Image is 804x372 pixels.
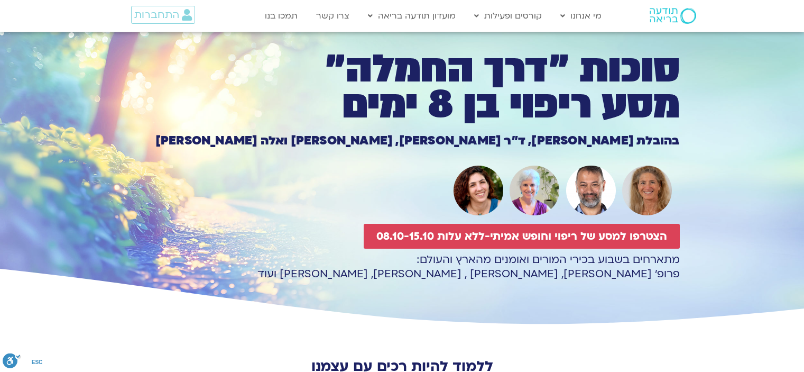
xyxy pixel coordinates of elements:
h1: סוכות ״דרך החמלה״ מסע ריפוי בן 8 ימים [125,51,680,123]
span: הצטרפו למסע של ריפוי וחופש אמיתי-ללא עלות 08.10-15.10 [376,230,667,242]
a: קורסים ופעילות [469,6,547,26]
a: תמכו בנו [260,6,303,26]
a: צרו קשר [311,6,355,26]
a: הצטרפו למסע של ריפוי וחופש אמיתי-ללא עלות 08.10-15.10 [364,224,680,249]
a: מי אנחנו [555,6,607,26]
span: התחברות [134,9,179,21]
a: מועדון תודעה בריאה [363,6,461,26]
p: מתארחים בשבוע בכירי המורים ואומנים מהארץ והעולם: פרופ׳ [PERSON_NAME], [PERSON_NAME] , [PERSON_NAM... [125,252,680,281]
img: תודעה בריאה [650,8,696,24]
h1: בהובלת [PERSON_NAME], ד״ר [PERSON_NAME], [PERSON_NAME] ואלה [PERSON_NAME] [125,135,680,147]
a: התחברות [131,6,195,24]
